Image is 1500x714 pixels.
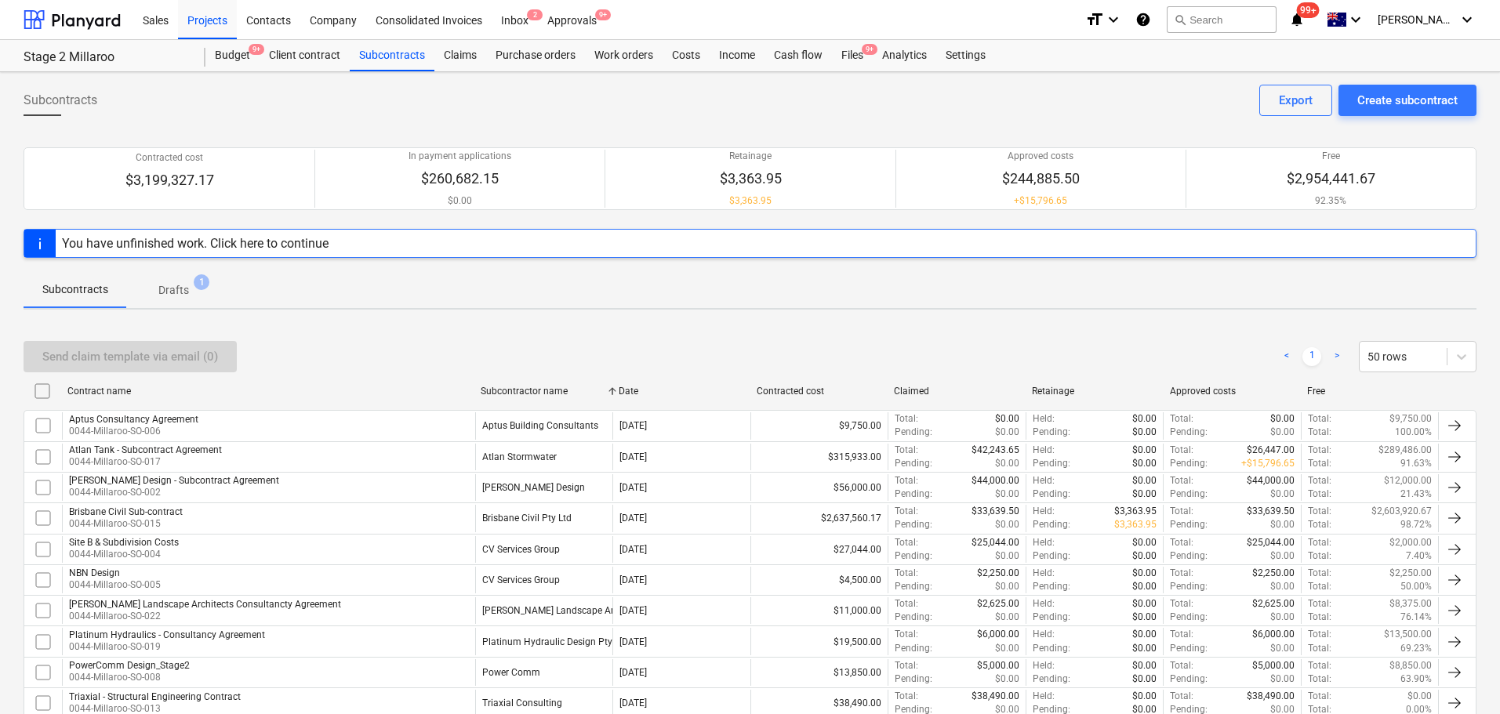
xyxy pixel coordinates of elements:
p: Pending : [895,580,932,593]
p: Retainage [720,150,782,163]
a: Purchase orders [486,40,585,71]
p: 98.72% [1400,518,1432,531]
p: $25,044.00 [972,536,1019,549]
p: Total : [1308,690,1331,703]
p: $0.00 [1270,518,1295,531]
p: 0044-Millaroo-SO-004 [69,548,179,561]
div: $11,000.00 [750,597,888,624]
p: 50.00% [1400,580,1432,593]
p: Total : [1170,690,1193,703]
p: $0.00 [1132,444,1157,457]
a: Files9+ [832,40,873,71]
p: 0044-Millaroo-SO-002 [69,486,279,499]
p: Held : [1033,474,1055,487]
p: Held : [1033,659,1055,672]
p: $0.00 [1132,628,1157,641]
p: $244,885.50 [1002,169,1080,188]
p: Pending : [1033,426,1070,439]
div: [DATE] [619,667,647,678]
p: $260,682.15 [409,169,511,188]
p: $2,625.00 [977,597,1019,611]
div: Platinum Hydraulics - Consultancy Agreement [69,629,265,640]
div: CV Services Group [482,544,560,555]
p: Drafts [158,282,189,299]
div: Settings [936,40,995,71]
p: $26,447.00 [1247,444,1295,457]
p: $0.00 [995,611,1019,624]
p: $0.00 [1132,567,1157,580]
p: $0.00 [1132,474,1157,487]
p: Total : [1170,505,1193,518]
p: Held : [1033,628,1055,641]
p: $38,490.00 [972,690,1019,703]
p: Total : [1170,474,1193,487]
p: Pending : [1033,580,1070,593]
div: Power Comm [482,667,540,678]
button: Create subcontract [1338,85,1476,116]
div: Site B & Subdivision Costs [69,537,179,548]
div: Retainage [1032,386,1157,397]
div: Brisbane Civil Pty Ltd [482,513,572,524]
div: [DATE] [619,544,647,555]
p: Total : [1308,444,1331,457]
p: $44,000.00 [1247,474,1295,487]
p: $8,850.00 [1389,659,1432,672]
div: Atlan Tank - Subcontract Agreement [69,444,222,455]
p: $0.00 [1132,487,1157,501]
p: $33,639.50 [1247,505,1295,518]
p: $0.00 [995,518,1019,531]
a: Cash flow [765,40,832,71]
p: Total : [1170,628,1193,641]
p: Total : [895,567,918,580]
p: $0.00 [995,642,1019,655]
div: Stage 2 Millaroo [24,49,187,66]
p: Pending : [1170,549,1208,563]
p: Held : [1033,536,1055,549]
p: Total : [1170,659,1193,672]
div: Jeremy Ferrier Landscape Architects [482,605,647,616]
p: Held : [1033,567,1055,580]
p: $3,363.95 [1114,505,1157,518]
p: $0.00 [1270,672,1295,686]
div: Contract name [67,386,468,397]
span: 9+ [862,44,877,55]
i: Knowledge base [1135,10,1151,29]
p: $38,490.00 [1247,690,1295,703]
p: Total : [1308,659,1331,672]
div: [DATE] [619,451,647,462]
p: $13,500.00 [1384,628,1432,641]
p: 7.40% [1406,549,1432,563]
p: 63.90% [1400,672,1432,686]
a: Income [710,40,765,71]
p: $289,486.00 [1378,444,1432,457]
div: [DATE] [619,574,647,585]
p: $5,000.00 [1252,659,1295,672]
p: Total : [1308,580,1331,593]
p: 0044-Millaroo-SO-017 [69,455,222,469]
p: $0.00 [1132,611,1157,624]
p: + $15,796.65 [1241,457,1295,470]
p: $2,954,441.67 [1287,169,1375,188]
p: $0.00 [1132,690,1157,703]
div: Atlan Stormwater [482,451,557,462]
span: 2 [527,9,543,20]
p: Pending : [1033,487,1070,501]
i: notifications [1289,10,1305,29]
p: Pending : [1170,611,1208,624]
p: Pending : [1170,487,1208,501]
p: Total : [895,474,918,487]
div: $2,637,560.17 [750,505,888,531]
p: Total : [1170,444,1193,457]
a: Claims [434,40,486,71]
p: $8,375.00 [1389,597,1432,611]
div: [DATE] [619,482,647,493]
span: [PERSON_NAME] [1378,13,1456,26]
p: Total : [1308,642,1331,655]
p: $0.00 [1132,412,1157,426]
p: Pending : [1170,426,1208,439]
div: Aptus Building Consultants [482,420,598,431]
p: Total : [895,444,918,457]
p: Pending : [895,487,932,501]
